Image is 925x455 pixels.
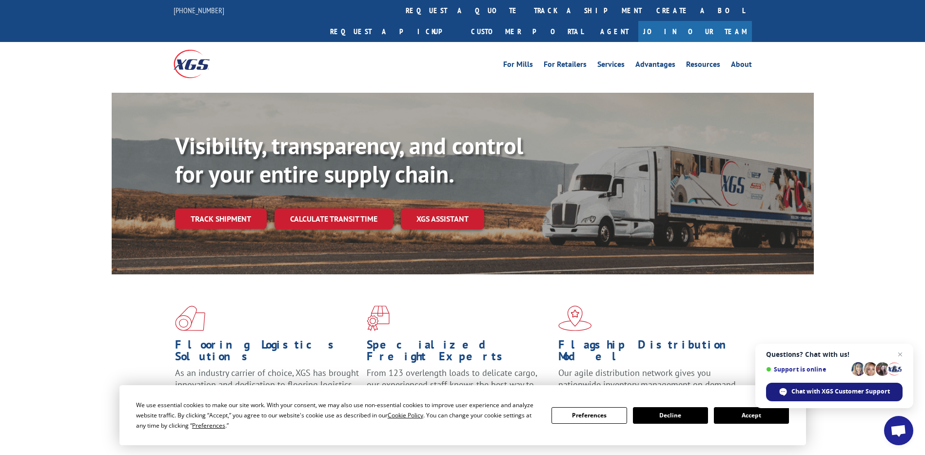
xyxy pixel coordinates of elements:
a: Calculate transit time [275,208,393,229]
div: Chat with XGS Customer Support [766,383,903,401]
span: As an industry carrier of choice, XGS has brought innovation and dedication to flooring logistics... [175,367,359,402]
span: Chat with XGS Customer Support [791,387,890,396]
a: Customer Portal [464,21,590,42]
a: For Mills [503,61,533,71]
a: About [731,61,752,71]
a: Join Our Team [638,21,752,42]
a: Request a pickup [323,21,464,42]
span: Preferences [192,421,225,430]
div: We use essential cookies to make our site work. With your consent, we may also use non-essential ... [136,400,540,431]
a: Agent [590,21,638,42]
span: Support is online [766,366,848,373]
img: xgs-icon-total-supply-chain-intelligence-red [175,306,205,331]
span: Cookie Policy [388,411,423,419]
a: Resources [686,61,720,71]
a: XGS ASSISTANT [401,208,484,229]
h1: Specialized Freight Experts [367,339,551,367]
b: Visibility, transparency, and control for your entire supply chain. [175,130,523,189]
button: Accept [714,407,789,424]
h1: Flooring Logistics Solutions [175,339,359,367]
a: Advantages [635,61,675,71]
span: Questions? Chat with us! [766,351,903,358]
a: Track shipment [175,208,267,229]
a: For Retailers [544,61,587,71]
h1: Flagship Distribution Model [558,339,743,367]
a: [PHONE_NUMBER] [174,5,224,15]
div: Cookie Consent Prompt [119,385,806,445]
a: Services [597,61,625,71]
div: Open chat [884,416,913,445]
span: Close chat [894,349,906,360]
img: xgs-icon-flagship-distribution-model-red [558,306,592,331]
button: Decline [633,407,708,424]
img: xgs-icon-focused-on-flooring-red [367,306,390,331]
button: Preferences [551,407,627,424]
p: From 123 overlength loads to delicate cargo, our experienced staff knows the best way to move you... [367,367,551,411]
span: Our agile distribution network gives you nationwide inventory management on demand. [558,367,738,390]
